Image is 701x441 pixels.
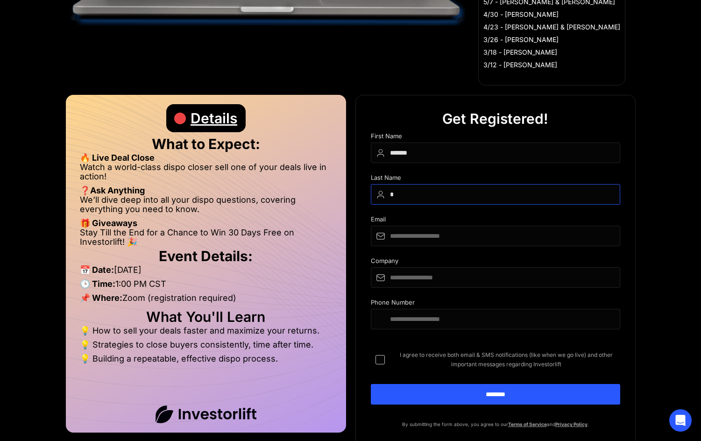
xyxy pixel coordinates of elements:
[152,135,260,152] strong: What to Expect:
[442,105,548,133] div: Get Registered!
[371,174,620,184] div: Last Name
[80,218,137,228] strong: 🎁 Giveaways
[80,153,155,163] strong: 🔥 Live Deal Close
[80,265,114,275] strong: 📅 Date:
[80,326,332,340] li: 💡 How to sell your deals faster and maximize your returns.
[80,293,122,303] strong: 📌 Where:
[80,312,332,321] h2: What You'll Learn
[80,340,332,354] li: 💡 Strategies to close buyers consistently, time after time.
[80,195,332,219] li: We’ll dive deep into all your dispo questions, covering everything you need to know.
[371,133,620,142] div: First Name
[371,133,620,420] form: DIspo Day Main Form
[80,354,332,363] li: 💡 Building a repeatable, effective dispo process.
[371,216,620,226] div: Email
[508,421,547,427] a: Terms of Service
[80,185,145,195] strong: ❓Ask Anything
[159,248,253,264] strong: Event Details:
[80,293,332,307] li: Zoom (registration required)
[80,279,115,289] strong: 🕒 Time:
[555,421,588,427] a: Privacy Policy
[371,420,620,429] p: By submitting the form above, you agree to our and .
[80,163,332,186] li: Watch a world-class dispo closer sell one of your deals live in action!
[669,409,692,432] div: Open Intercom Messenger
[392,350,620,369] span: I agree to receive both email & SMS notifications (like when we go live) and other important mess...
[80,228,332,247] li: Stay Till the End for a Chance to Win 30 Days Free on Investorlift! 🎉
[191,104,237,132] div: Details
[371,257,620,267] div: Company
[80,279,332,293] li: 1:00 PM CST
[80,265,332,279] li: [DATE]
[371,299,620,309] div: Phone Number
